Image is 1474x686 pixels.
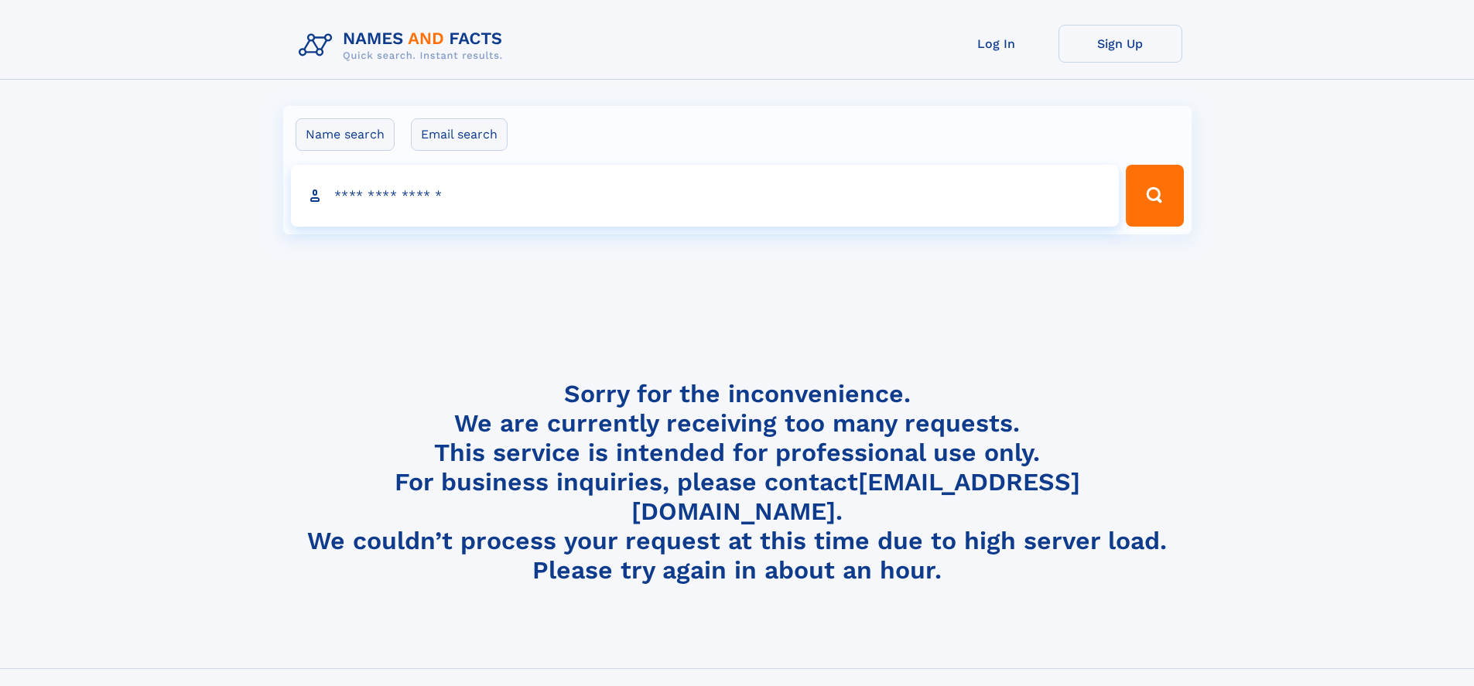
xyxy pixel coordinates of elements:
[631,467,1080,526] a: [EMAIL_ADDRESS][DOMAIN_NAME]
[411,118,508,151] label: Email search
[292,379,1182,585] h4: Sorry for the inconvenience. We are currently receiving too many requests. This service is intend...
[291,165,1120,227] input: search input
[292,25,515,67] img: Logo Names and Facts
[1126,165,1183,227] button: Search Button
[1058,25,1182,63] a: Sign Up
[296,118,395,151] label: Name search
[935,25,1058,63] a: Log In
